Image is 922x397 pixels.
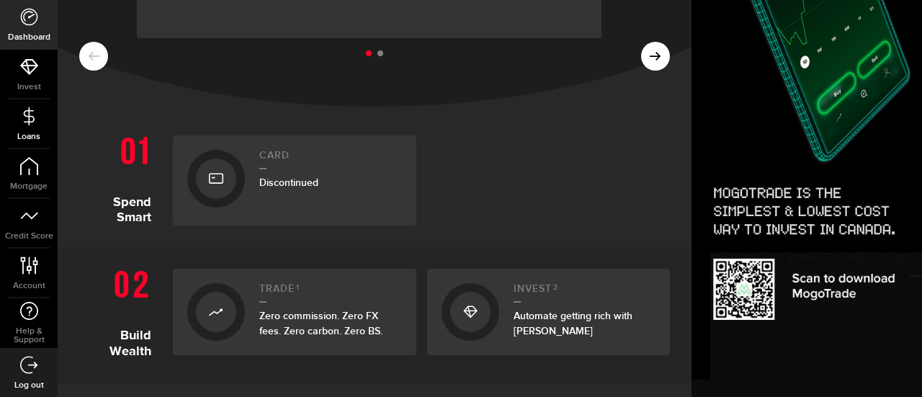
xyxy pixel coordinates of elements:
h2: Trade [259,283,402,303]
span: Automate getting rich with [PERSON_NAME] [514,310,632,337]
a: CardDiscontinued [173,135,416,226]
a: Invest2Automate getting rich with [PERSON_NAME] [427,269,671,355]
sup: 2 [553,283,558,292]
span: Zero commission. Zero FX fees. Zero carbon. Zero BS. [259,310,382,337]
sup: 1 [296,283,300,292]
a: Trade1Zero commission. Zero FX fees. Zero carbon. Zero BS. [173,269,416,355]
h1: Build Wealth [79,262,162,362]
h2: Invest [514,283,656,303]
h2: Card [259,150,402,169]
h1: Spend Smart [79,128,162,226]
span: Discontinued [259,177,318,189]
